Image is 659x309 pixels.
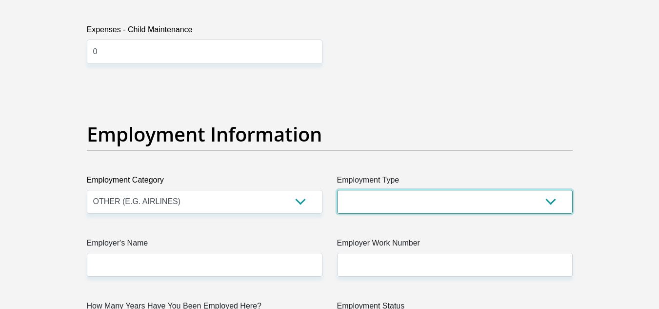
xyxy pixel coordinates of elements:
[337,174,573,190] label: Employment Type
[87,24,322,40] label: Expenses - Child Maintenance
[87,123,573,146] h2: Employment Information
[337,237,573,253] label: Employer Work Number
[87,237,322,253] label: Employer's Name
[87,253,322,277] input: Employer's Name
[337,253,573,277] input: Employer Work Number
[87,174,322,190] label: Employment Category
[87,40,322,63] input: Expenses - Child Maintenance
